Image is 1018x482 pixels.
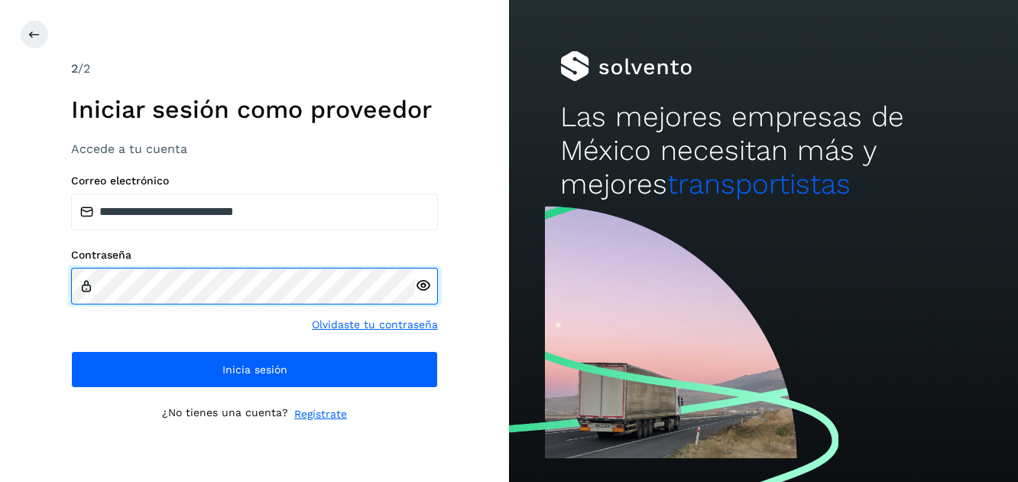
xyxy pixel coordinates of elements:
div: /2 [71,60,438,78]
h1: Iniciar sesión como proveedor [71,95,438,124]
span: Inicia sesión [222,364,287,375]
h2: Las mejores empresas de México necesitan más y mejores [560,100,968,202]
label: Correo electrónico [71,174,438,187]
a: Olvidaste tu contraseña [312,317,438,333]
label: Contraseña [71,249,438,262]
span: transportistas [667,168,851,200]
span: 2 [71,61,78,76]
a: Regístrate [294,406,347,422]
h3: Accede a tu cuenta [71,142,438,156]
p: ¿No tienes una cuenta? [162,406,288,422]
button: Inicia sesión [71,351,438,388]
